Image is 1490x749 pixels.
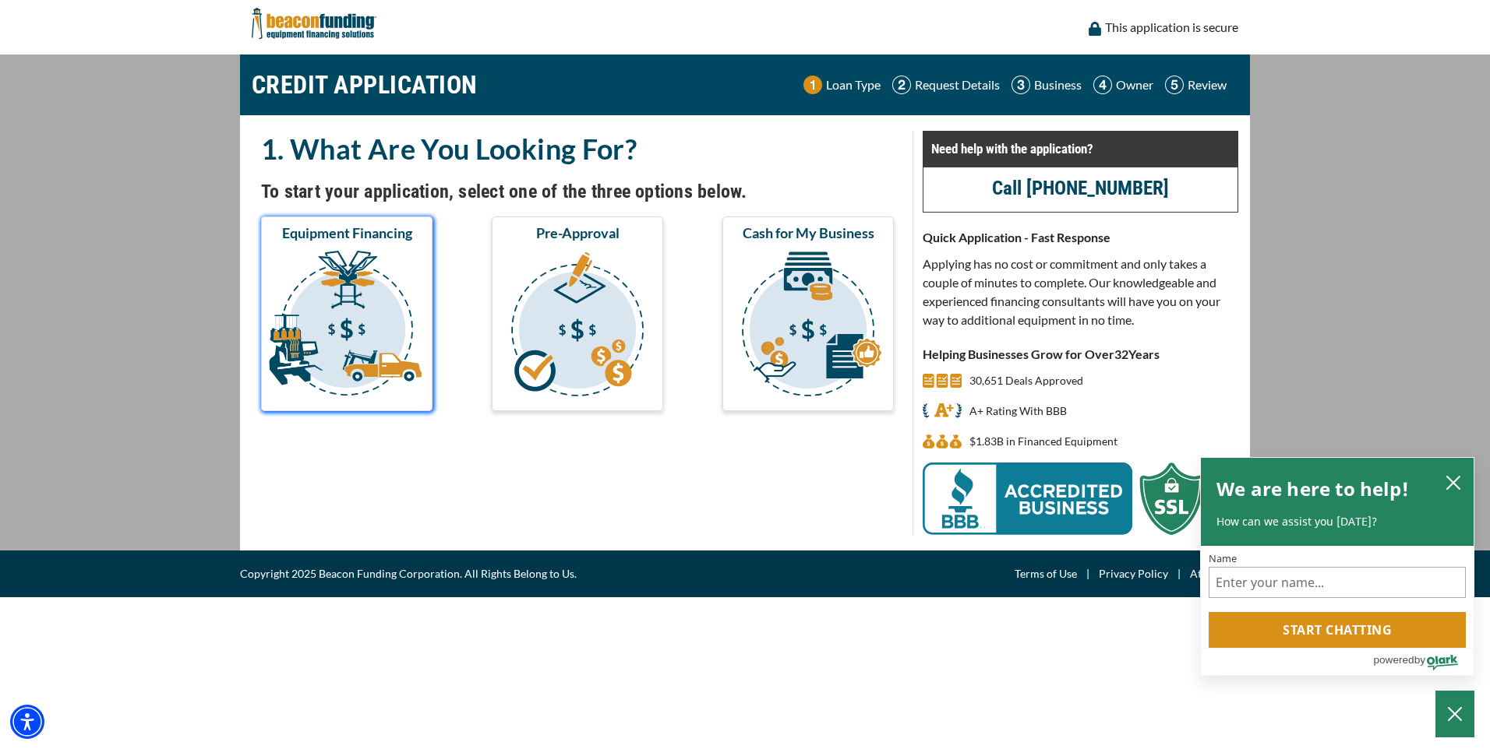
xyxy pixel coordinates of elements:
img: BBB Acredited Business and SSL Protection [923,462,1203,535]
span: 32 [1114,346,1128,361]
img: lock icon to convery security [1089,22,1101,36]
span: by [1414,650,1425,670]
a: Terms of Use [1015,564,1077,583]
button: Cash for My Business [722,216,894,411]
p: $1,830,323,364 in Financed Equipment [969,432,1117,451]
a: Attributions [1190,564,1250,583]
p: 30,651 Deals Approved [969,371,1083,390]
p: How can we assist you [DATE]? [1216,514,1458,529]
a: call (847) 796-8250 [992,177,1169,199]
p: Business [1034,76,1082,94]
p: This application is secure [1105,18,1238,37]
h1: CREDIT APPLICATION [252,62,478,107]
button: Close Chatbox [1435,691,1474,737]
span: Cash for My Business [743,223,874,242]
p: Need help with the application? [931,139,1230,158]
img: Step 5 [1165,76,1184,94]
span: Pre-Approval [536,223,620,242]
img: Equipment Financing [264,248,429,404]
span: | [1168,564,1190,583]
p: Owner [1116,76,1153,94]
span: powered [1373,650,1414,670]
span: | [1077,564,1099,583]
p: Helping Businesses Grow for Over Years [923,345,1238,364]
div: Accessibility Menu [10,705,44,739]
button: Start chatting [1209,612,1466,648]
img: Step 4 [1093,76,1112,94]
button: Equipment Financing [261,216,433,411]
p: Request Details [915,76,1000,94]
button: Pre-Approval [492,216,663,411]
img: Step 2 [892,76,911,94]
p: Applying has no cost or commitment and only takes a couple of minutes to complete. Our knowledgea... [923,255,1238,329]
a: Powered by Olark [1373,649,1474,675]
p: A+ Rating With BBB [969,402,1067,420]
div: olark chatbox [1200,457,1474,677]
h4: To start your application, select one of the three options below. [261,178,894,205]
a: Privacy Policy [1099,564,1168,583]
img: Pre-Approval [495,248,660,404]
h2: 1. What Are You Looking For? [261,131,894,167]
label: Name [1209,554,1466,564]
button: close chatbox [1441,471,1466,493]
h2: We are here to help! [1216,473,1409,505]
input: Name [1209,567,1466,598]
span: Equipment Financing [282,223,412,242]
img: Step 3 [1012,76,1030,94]
p: Loan Type [826,76,881,94]
span: Copyright 2025 Beacon Funding Corporation. All Rights Belong to Us. [240,564,577,583]
img: Step 1 [803,76,822,94]
p: Review [1188,76,1227,94]
p: Quick Application - Fast Response [923,228,1238,247]
img: Cash for My Business [726,248,891,404]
